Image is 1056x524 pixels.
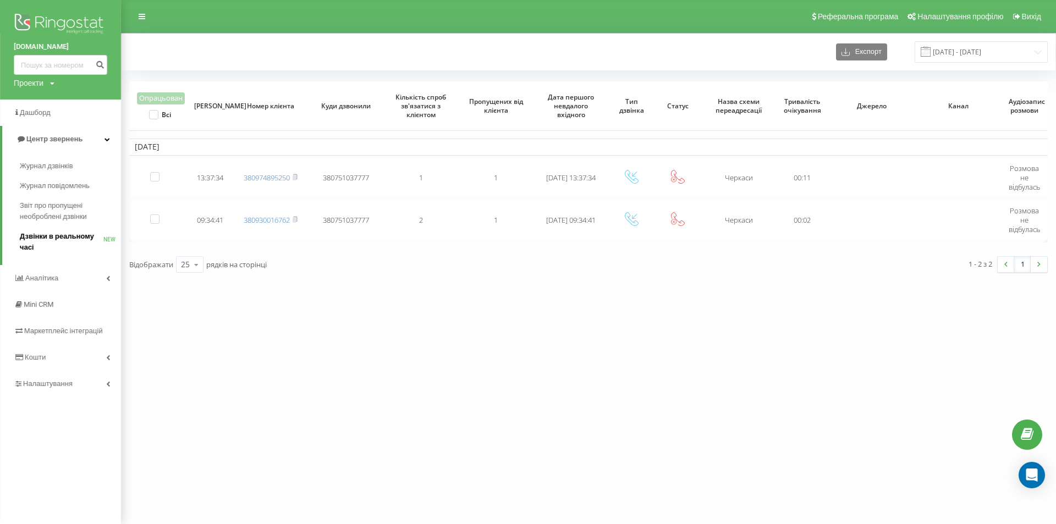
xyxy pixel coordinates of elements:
[20,161,73,172] span: Журнал дзвінків
[969,258,992,269] div: 1 - 2 з 2
[494,215,498,225] span: 1
[392,93,450,119] span: Кількість спроб зв'язатися з клієнтом
[242,102,300,111] span: Номер клієнта
[1022,12,1041,21] span: Вихід
[20,108,51,117] span: Дашборд
[924,102,992,111] span: Канал
[194,102,226,111] span: [PERSON_NAME]
[25,274,58,282] span: Аналiтика
[244,173,290,183] a: 380974895250
[838,102,906,111] span: Джерело
[323,173,369,183] span: 380751037777
[14,11,107,38] img: Ringostat logo
[187,158,233,198] td: 13:37:34
[1009,206,1040,234] span: Розмова не відбулась
[917,12,1003,21] span: Налаштування профілю
[20,196,121,227] a: Звіт про пропущені необроблені дзвінки
[546,173,596,183] span: [DATE] 13:37:34
[206,260,267,269] span: рядків на сторінці
[836,43,887,60] button: Експорт
[20,231,103,253] span: Дзвінки в реальному часі
[850,48,882,56] span: Експорт
[20,180,90,191] span: Журнал повідомлень
[1019,462,1045,488] div: Open Intercom Messenger
[181,259,190,270] div: 25
[129,139,1048,155] td: [DATE]
[818,12,899,21] span: Реферальна програма
[317,102,375,111] span: Куди дзвонили
[2,126,121,152] a: Центр звернень
[701,200,777,240] td: Черкаси
[323,215,369,225] span: 380751037777
[24,300,53,308] span: Mini CRM
[20,200,116,222] span: Звіт про пропущені необроблені дзвінки
[244,215,290,225] a: 380930016762
[776,200,828,240] td: 00:02
[23,379,73,388] span: Налаштування
[494,173,498,183] span: 1
[149,110,170,119] label: Всі
[26,135,82,143] span: Центр звернень
[1009,163,1040,192] span: Розмова не відбулась
[419,215,423,225] span: 2
[776,158,828,198] td: 00:11
[14,41,107,52] a: [DOMAIN_NAME]
[20,156,121,176] a: Журнал дзвінків
[419,173,423,183] span: 1
[14,78,43,89] div: Проекти
[546,215,596,225] span: [DATE] 09:34:41
[1009,97,1041,114] span: Аудіозапис розмови
[662,102,694,111] span: Статус
[616,97,648,114] span: Тип дзвінка
[20,227,121,257] a: Дзвінки в реальному часіNEW
[129,260,173,269] span: Відображати
[710,97,768,114] span: Назва схеми переадресації
[542,93,600,119] span: Дата першого невдалого вхідного
[14,55,107,75] input: Пошук за номером
[20,176,121,196] a: Журнал повідомлень
[24,327,103,335] span: Маркетплейс інтеграцій
[187,200,233,240] td: 09:34:41
[467,97,525,114] span: Пропущених від клієнта
[784,97,821,114] span: Тривалість очікування
[701,158,777,198] td: Черкаси
[25,353,46,361] span: Кошти
[1014,257,1031,272] a: 1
